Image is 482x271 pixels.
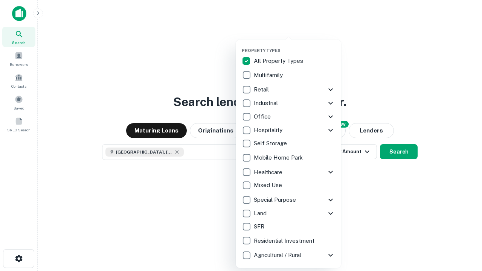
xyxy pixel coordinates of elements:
iframe: Chat Widget [444,211,482,247]
div: Special Purpose [242,193,335,207]
div: Industrial [242,96,335,110]
p: SFR [254,222,266,231]
div: Healthcare [242,165,335,179]
p: Industrial [254,99,279,108]
p: Hospitality [254,126,284,135]
div: Office [242,110,335,123]
p: Mixed Use [254,181,284,190]
p: Multifamily [254,71,284,80]
span: Property Types [242,48,281,53]
div: Land [242,207,335,220]
p: Mobile Home Park [254,153,304,162]
p: Special Purpose [254,195,297,204]
p: Retail [254,85,270,94]
p: Agricultural / Rural [254,251,303,260]
div: Retail [242,83,335,96]
div: Agricultural / Rural [242,248,335,262]
div: Hospitality [242,123,335,137]
p: Residential Investment [254,236,316,245]
p: Office [254,112,272,121]
p: Self Storage [254,139,288,148]
p: Land [254,209,268,218]
p: Healthcare [254,168,284,177]
p: All Property Types [254,56,305,65]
